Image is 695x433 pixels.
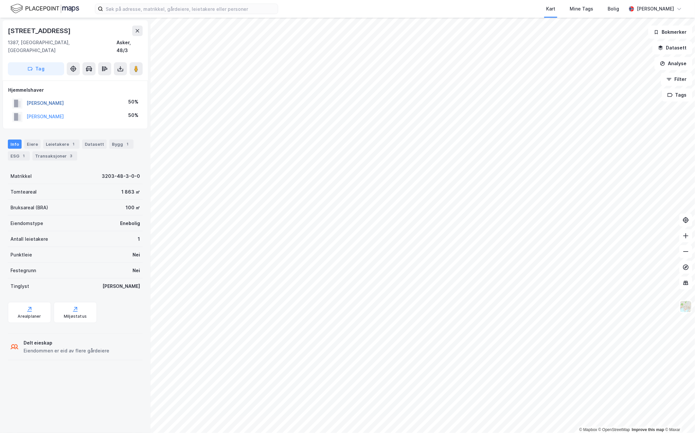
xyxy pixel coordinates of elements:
button: Bokmerker [648,26,692,39]
div: [STREET_ADDRESS] [8,26,72,36]
div: Bolig [608,5,619,13]
a: Improve this map [632,427,664,432]
div: 100 ㎡ [126,204,140,212]
div: 1 [21,153,27,159]
button: Filter [661,73,692,86]
div: Nei [133,267,140,274]
div: Arealplaner [18,314,41,319]
div: 3203-48-3-0-0 [102,172,140,180]
div: 1387, [GEOGRAPHIC_DATA], [GEOGRAPHIC_DATA] [8,39,116,54]
div: Bygg [109,140,134,149]
div: 1 [70,141,77,147]
div: Hjemmelshaver [8,86,142,94]
div: Info [8,140,22,149]
input: Søk på adresse, matrikkel, gårdeiere, leietakere eller personer [103,4,278,14]
img: logo.f888ab2527a4732fd821a326f86c7f29.svg [10,3,79,14]
div: Nei [133,251,140,259]
div: Matrikkel [10,172,32,180]
div: Miljøstatus [64,314,87,319]
div: Leietakere [43,140,80,149]
div: [PERSON_NAME] [637,5,674,13]
div: Kontrollprogram for chat [662,402,695,433]
div: Tomteareal [10,188,37,196]
button: Analyse [654,57,692,70]
a: Mapbox [579,427,597,432]
a: OpenStreetMap [598,427,630,432]
button: Datasett [652,41,692,54]
div: Enebolig [120,219,140,227]
div: Punktleie [10,251,32,259]
div: Eiere [24,140,41,149]
div: 1 [124,141,131,147]
div: 3 [68,153,75,159]
div: Asker, 48/3 [116,39,143,54]
div: 50% [128,98,138,106]
div: 1 [138,235,140,243]
button: Tags [662,88,692,102]
div: Transaksjoner [32,151,77,160]
div: Eiendomstype [10,219,43,227]
div: Tinglyst [10,282,29,290]
img: Z [680,300,692,313]
button: Tag [8,62,64,75]
div: Festegrunn [10,267,36,274]
div: Delt eieskap [24,339,109,347]
div: ESG [8,151,30,160]
div: 50% [128,111,138,119]
div: [PERSON_NAME] [102,282,140,290]
div: Eiendommen er eid av flere gårdeiere [24,347,109,355]
div: Mine Tags [570,5,593,13]
div: Bruksareal (BRA) [10,204,48,212]
div: Datasett [82,140,107,149]
div: Kart [546,5,555,13]
div: Antall leietakere [10,235,48,243]
iframe: Chat Widget [662,402,695,433]
div: 1 863 ㎡ [121,188,140,196]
